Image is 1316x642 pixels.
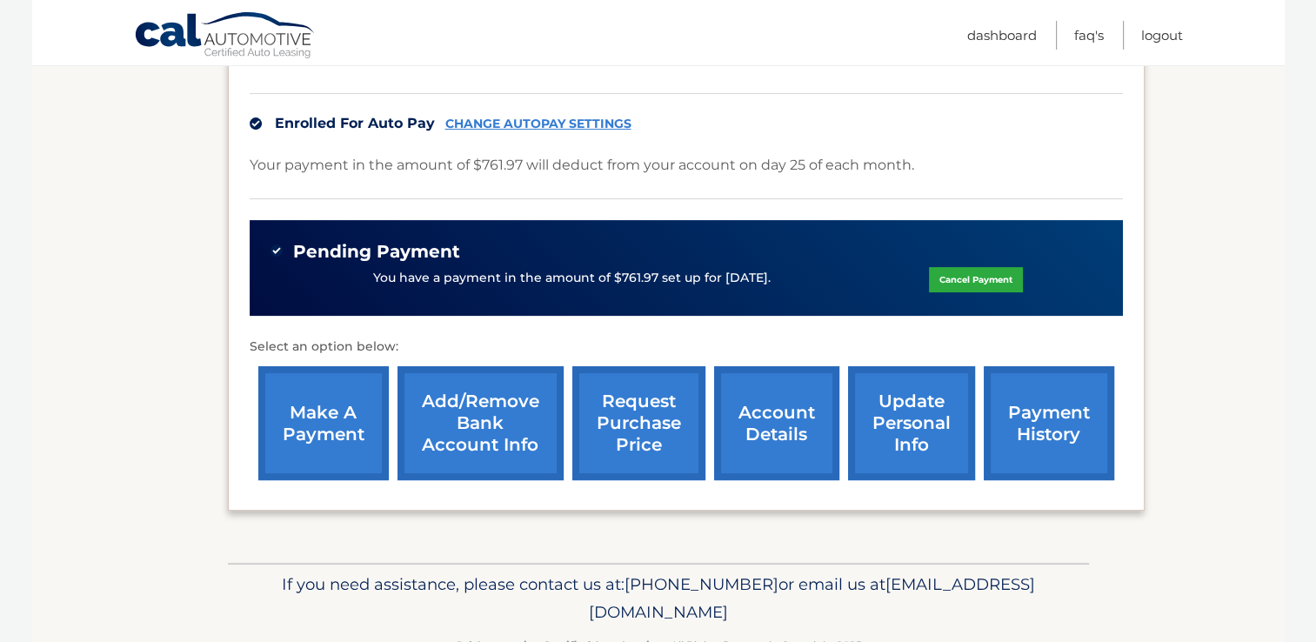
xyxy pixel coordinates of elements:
span: Enrolled For Auto Pay [275,115,435,131]
p: Your payment in the amount of $761.97 will deduct from your account on day 25 of each month. [250,153,914,177]
p: If you need assistance, please contact us at: or email us at [239,571,1078,626]
a: request purchase price [572,366,705,480]
a: update personal info [848,366,975,480]
img: check.svg [250,117,262,130]
a: Logout [1141,21,1183,50]
a: make a payment [258,366,389,480]
a: account details [714,366,839,480]
img: check-green.svg [271,244,283,257]
a: CHANGE AUTOPAY SETTINGS [445,117,631,131]
span: [EMAIL_ADDRESS][DOMAIN_NAME] [589,574,1035,622]
a: FAQ's [1074,21,1104,50]
span: [PHONE_NUMBER] [625,574,778,594]
p: Select an option below: [250,337,1123,358]
span: Pending Payment [293,241,460,263]
a: payment history [984,366,1114,480]
a: Cancel Payment [929,267,1023,292]
a: Cal Automotive [134,11,317,62]
a: Add/Remove bank account info [397,366,564,480]
a: Dashboard [967,21,1037,50]
p: You have a payment in the amount of $761.97 set up for [DATE]. [373,269,771,288]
